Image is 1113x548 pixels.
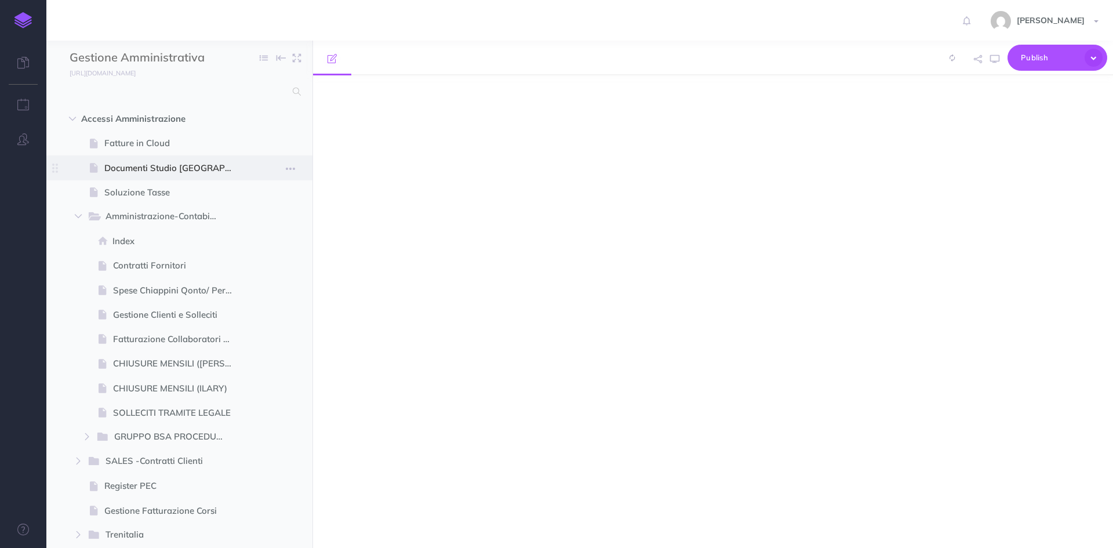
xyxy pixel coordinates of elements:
span: SOLLECITI TRAMITE LEGALE [113,406,243,420]
span: Spese Chiappini Qonto/ Personali [113,284,243,297]
span: Fatture in Cloud [104,136,243,150]
span: Index [112,234,243,248]
input: Search [70,81,286,102]
span: Gestione Fatturazione Corsi [104,504,243,518]
span: Contratti Fornitori [113,259,243,273]
span: Documenti Studio [GEOGRAPHIC_DATA] [104,161,243,175]
span: CHIUSURE MENSILI (ILARY) [113,382,243,395]
input: Documentation Name [70,49,206,67]
button: Publish [1007,45,1107,71]
span: SALES -Contratti Clienti [106,454,225,469]
span: Soluzione Tasse [104,186,243,199]
span: Amministrazione-Contabilità [106,209,227,224]
span: Trenitalia [106,528,225,543]
span: Publish [1021,49,1079,67]
span: [PERSON_NAME] [1011,15,1090,26]
span: CHIUSURE MENSILI ([PERSON_NAME]) [113,357,243,371]
span: Gestione Clienti e Solleciti [113,308,243,322]
span: Register PEC [104,479,243,493]
span: Accessi Amministrazione [81,112,228,126]
small: [URL][DOMAIN_NAME] [70,69,136,77]
img: logo-mark.svg [14,12,32,28]
span: GRUPPO BSA PROCEDURA [114,430,232,445]
img: 773ddf364f97774a49de44848d81cdba.jpg [991,11,1011,31]
span: Fatturazione Collaboratori ECS [113,332,243,346]
a: [URL][DOMAIN_NAME] [46,67,147,78]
